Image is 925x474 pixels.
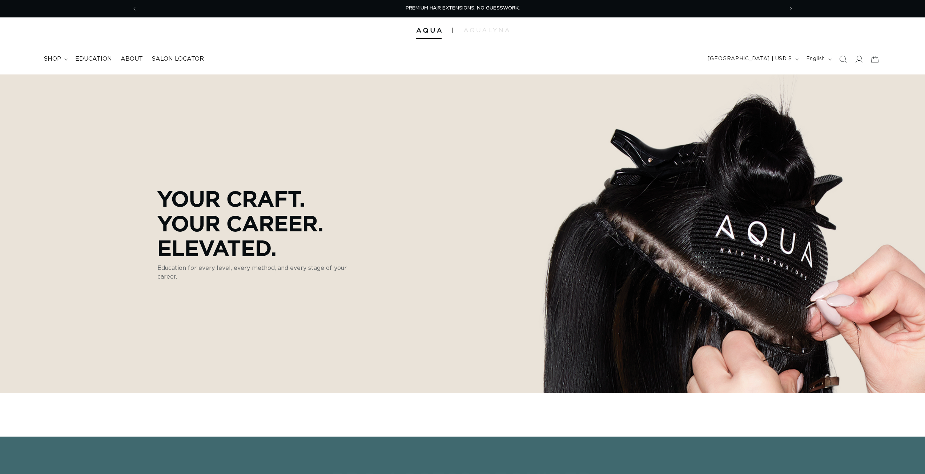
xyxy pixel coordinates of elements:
img: Aqua Hair Extensions [416,28,442,33]
span: shop [44,55,61,63]
span: About [121,55,143,63]
summary: shop [39,51,71,67]
button: Previous announcement [126,2,142,16]
button: English [802,52,835,66]
summary: Search [835,51,851,67]
p: Your Craft. Your Career. Elevated. [157,186,365,260]
p: Education for every level, every method, and every stage of your career. [157,264,365,281]
span: PREMIUM HAIR EXTENSIONS. NO GUESSWORK. [406,6,520,11]
a: Education [71,51,116,67]
span: English [806,55,825,63]
button: Next announcement [783,2,799,16]
button: [GEOGRAPHIC_DATA] | USD $ [703,52,802,66]
span: [GEOGRAPHIC_DATA] | USD $ [708,55,792,63]
a: Salon Locator [147,51,208,67]
span: Education [75,55,112,63]
img: aqualyna.com [464,28,509,32]
a: About [116,51,147,67]
span: Salon Locator [152,55,204,63]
